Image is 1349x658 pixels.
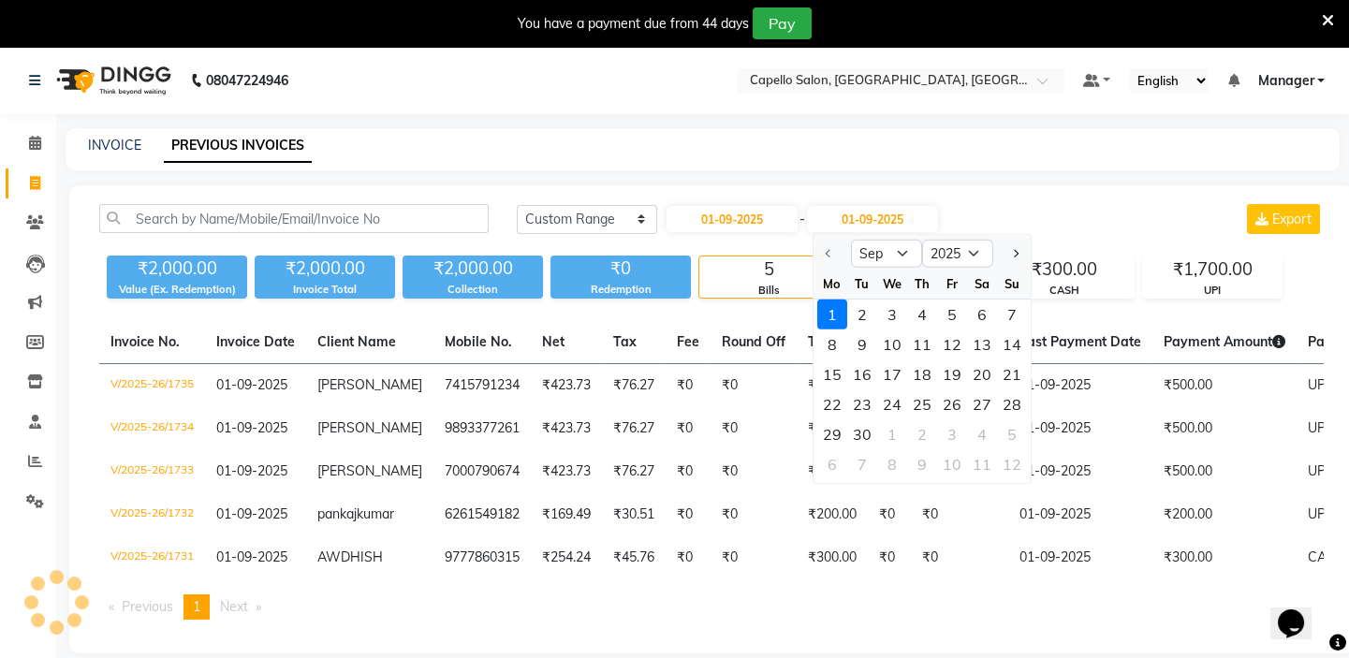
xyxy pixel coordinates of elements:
[1008,493,1152,536] td: 01-09-2025
[403,282,543,298] div: Collection
[907,419,937,449] div: 2
[99,493,205,536] td: V/2025-26/1732
[877,389,907,419] div: Wednesday, September 24, 2025
[99,536,205,579] td: V/2025-26/1731
[847,359,877,389] div: Tuesday, September 16, 2025
[995,256,1134,283] div: ₹300.00
[550,256,691,282] div: ₹0
[88,137,141,154] a: INVOICE
[817,419,847,449] div: Monday, September 29, 2025
[997,300,1027,329] div: Sunday, September 7, 2025
[1152,407,1297,450] td: ₹500.00
[1152,364,1297,408] td: ₹500.00
[877,300,907,329] div: Wednesday, September 3, 2025
[817,329,847,359] div: Monday, September 8, 2025
[907,359,937,389] div: Thursday, September 18, 2025
[817,329,847,359] div: 8
[847,329,877,359] div: 9
[666,493,711,536] td: ₹0
[797,493,868,536] td: ₹200.00
[602,450,666,493] td: ₹76.27
[997,359,1027,389] div: Sunday, September 21, 2025
[216,376,287,393] span: 01-09-2025
[877,449,907,479] div: 8
[967,269,997,299] div: Sa
[847,329,877,359] div: Tuesday, September 9, 2025
[967,359,997,389] div: Saturday, September 20, 2025
[357,505,394,522] span: kumar
[206,54,288,107] b: 08047224946
[847,300,877,329] div: 2
[937,300,967,329] div: Friday, September 5, 2025
[1270,583,1330,639] iframe: chat widget
[677,333,699,350] span: Fee
[1308,505,1329,522] span: UPI
[808,333,840,350] span: Total
[997,449,1027,479] div: 12
[817,300,847,329] div: 1
[877,329,907,359] div: Wednesday, September 10, 2025
[550,282,691,298] div: Redemption
[1008,407,1152,450] td: 01-09-2025
[216,462,287,479] span: 01-09-2025
[817,449,847,479] div: Monday, October 6, 2025
[255,256,395,282] div: ₹2,000.00
[722,333,785,350] span: Round Off
[807,206,938,232] input: End Date
[531,364,602,408] td: ₹423.73
[531,493,602,536] td: ₹169.49
[847,359,877,389] div: 16
[1247,204,1320,234] button: Export
[1007,239,1023,269] button: Next month
[542,333,565,350] span: Net
[868,536,911,579] td: ₹0
[997,329,1027,359] div: 14
[967,449,997,479] div: Saturday, October 11, 2025
[317,505,357,522] span: pankaj
[937,389,967,419] div: 26
[817,359,847,389] div: 15
[48,54,176,107] img: logo
[937,359,967,389] div: Friday, September 19, 2025
[911,493,1008,536] td: ₹0
[937,419,967,449] div: Friday, October 3, 2025
[937,269,967,299] div: Fr
[907,389,937,419] div: 25
[666,364,711,408] td: ₹0
[1308,548,1345,565] span: CASH
[699,256,838,283] div: 5
[666,407,711,450] td: ₹0
[1308,376,1329,393] span: UPI
[531,407,602,450] td: ₹423.73
[317,419,422,436] span: [PERSON_NAME]
[937,449,967,479] div: 10
[797,364,868,408] td: ₹500.00
[907,300,937,329] div: Thursday, September 4, 2025
[317,376,422,393] span: [PERSON_NAME]
[851,240,922,268] select: Select month
[433,407,531,450] td: 9893377261
[699,283,838,299] div: Bills
[907,389,937,419] div: Thursday, September 25, 2025
[911,536,1008,579] td: ₹0
[602,493,666,536] td: ₹30.51
[602,407,666,450] td: ₹76.27
[877,269,907,299] div: We
[847,419,877,449] div: Tuesday, September 30, 2025
[445,333,512,350] span: Mobile No.
[216,505,287,522] span: 01-09-2025
[907,449,937,479] div: 9
[967,419,997,449] div: Saturday, October 4, 2025
[164,129,312,163] a: PREVIOUS INVOICES
[937,300,967,329] div: 5
[995,283,1134,299] div: CASH
[877,359,907,389] div: 17
[99,407,205,450] td: V/2025-26/1734
[967,389,997,419] div: 27
[997,449,1027,479] div: Sunday, October 12, 2025
[613,333,637,350] span: Tax
[531,536,602,579] td: ₹254.24
[711,364,797,408] td: ₹0
[1152,493,1297,536] td: ₹200.00
[907,329,937,359] div: 11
